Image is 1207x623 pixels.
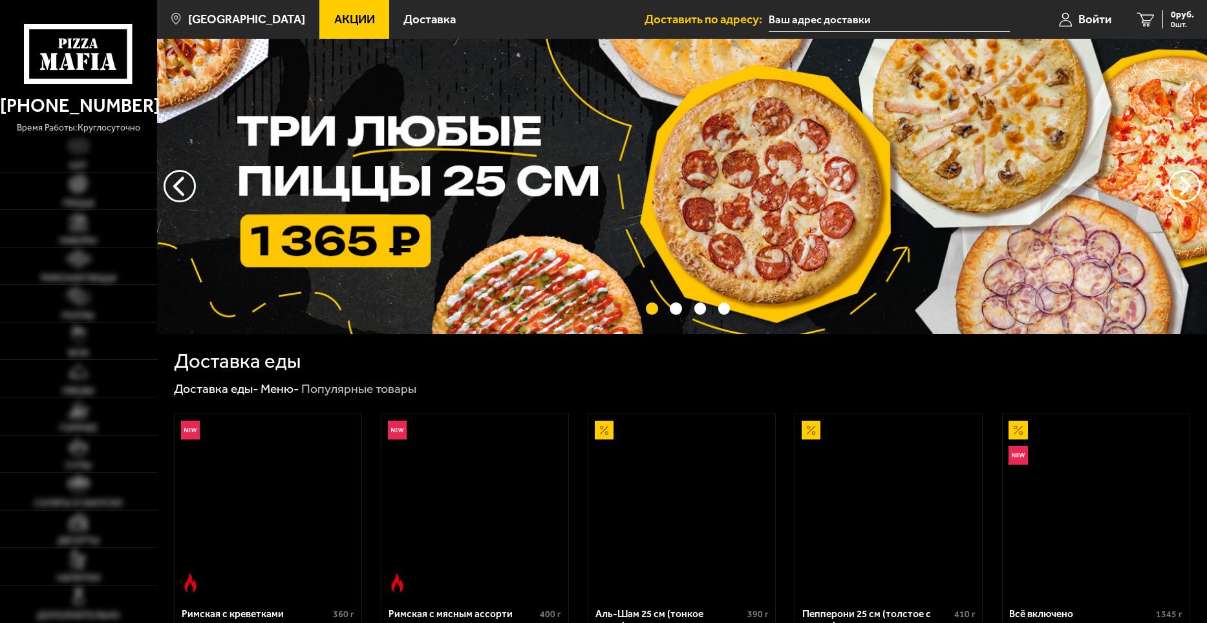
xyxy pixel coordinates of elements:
[34,498,122,507] span: Салаты и закуски
[802,421,820,439] img: Акционный
[1078,14,1111,26] span: Войти
[1003,414,1190,598] a: АкционныйНовинкаВсё включено
[694,302,707,315] button: точки переключения
[646,302,658,315] button: точки переключения
[540,609,561,620] span: 400 г
[388,421,407,439] img: Новинка
[182,608,330,620] div: Римская с креветками
[403,14,456,26] span: Доставка
[57,573,100,582] span: Напитки
[1009,608,1153,620] div: Всё включено
[588,414,775,598] a: АкционныйАль-Шам 25 см (тонкое тесто)
[175,414,361,598] a: НовинкаОстрое блюдоРимская с креветками
[41,273,116,282] span: Римская пицца
[174,381,259,396] a: Доставка еды-
[954,609,976,620] span: 410 г
[37,611,120,620] span: Дополнительно
[181,573,200,592] img: Острое блюдо
[62,386,94,395] span: Обеды
[174,351,301,371] h1: Доставка еды
[1168,170,1201,202] button: предыдущий
[389,608,537,620] div: Римская с мясным ассорти
[769,8,1010,32] input: Ваш адрес доставки
[181,421,200,439] img: Новинка
[1009,421,1027,439] img: Акционный
[1156,609,1182,620] span: 1345 г
[381,414,568,598] a: НовинкаОстрое блюдоРимская с мясным ассорти
[68,348,89,357] span: WOK
[595,421,614,439] img: Акционный
[164,170,196,202] button: следующий
[65,461,92,470] span: Супы
[718,302,731,315] button: точки переключения
[795,414,982,598] a: АкционныйПепперони 25 см (толстое с сыром)
[333,609,354,620] span: 360 г
[670,302,682,315] button: точки переключения
[1171,10,1194,19] span: 0 руб.
[334,14,375,26] span: Акции
[69,161,87,170] span: Хит
[59,236,97,245] span: Наборы
[645,14,769,26] span: Доставить по адресу:
[59,423,98,432] span: Горячее
[188,14,305,26] span: [GEOGRAPHIC_DATA]
[1171,21,1194,28] span: 0 шт.
[62,311,94,320] span: Роллы
[747,609,769,620] span: 390 г
[1009,446,1027,465] img: Новинка
[388,573,407,592] img: Острое блюдо
[63,198,94,207] span: Пицца
[261,381,299,396] a: Меню-
[58,536,100,545] span: Десерты
[301,381,416,397] div: Популярные товары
